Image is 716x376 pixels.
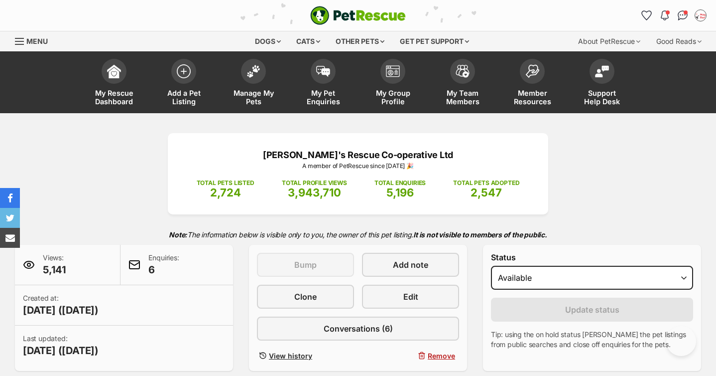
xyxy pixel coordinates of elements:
[491,298,693,322] button: Update status
[370,89,415,106] span: My Group Profile
[26,37,48,45] span: Menu
[257,349,354,363] a: View history
[294,259,317,271] span: Bump
[362,285,459,309] a: Edit
[497,54,567,113] a: Member Resources
[246,65,260,78] img: manage-my-pets-icon-02211641906a0b7f246fdf0571729dbe1e7629f14944591b6c1af311fb30b64b.svg
[639,7,709,23] ul: Account quick links
[79,54,149,113] a: My Rescue Dashboard
[23,334,99,358] p: Last updated:
[491,253,693,262] label: Status
[197,179,254,188] p: TOTAL PETS LISTED
[310,6,406,25] img: logo-e224e6f780fb5917bec1dbf3a21bbac754714ae5b6737aabdf751b685950b380.svg
[161,89,206,106] span: Add a Pet Listing
[248,31,288,51] div: Dogs
[288,186,341,199] span: 3,943,710
[183,162,533,171] p: A member of PetRescue since [DATE] 🎉
[310,6,406,25] a: PetRescue
[316,66,330,77] img: pet-enquiries-icon-7e3ad2cf08bfb03b45e93fb7055b45f3efa6380592205ae92323e6603595dc1f.svg
[386,65,400,77] img: group-profile-icon-3fa3cf56718a62981997c0bc7e787c4b2cf8bcc04b72c1350f741eb67cf2f40e.svg
[289,31,327,51] div: Cats
[678,10,688,20] img: chat-41dd97257d64d25036548639549fe6c8038ab92f7586957e7f3b1b290dea8141.svg
[693,7,709,23] button: My account
[696,10,706,20] img: Lisa Brittain profile pic
[661,10,669,20] img: notifications-46538b983faf8c2785f20acdc204bb7945ddae34d4c08c2a6579f10ce5e182be.svg
[324,323,393,335] span: Conversations (6)
[107,64,121,78] img: dashboard-icon-eb2f2d2d3e046f16d808141f083e7271f6b2e854fb5c12c21221c1fb7104beca.svg
[649,31,709,51] div: Good Reads
[231,89,276,106] span: Manage My Pets
[149,54,219,113] a: Add a Pet Listing
[177,64,191,78] img: add-pet-listing-icon-0afa8454b4691262ce3f59096e99ab1cd57d4a30225e0717b998d2c9b9846f56.svg
[393,31,476,51] div: Get pet support
[183,148,533,162] p: [PERSON_NAME]'s Rescue Co-operative Ltd
[92,89,136,106] span: My Rescue Dashboard
[257,317,459,341] a: Conversations (6)
[294,291,317,303] span: Clone
[148,253,179,277] p: Enquiries:
[15,31,55,49] a: Menu
[456,65,470,78] img: team-members-icon-5396bd8760b3fe7c0b43da4ab00e1e3bb1a5d9ba89233759b79545d2d3fc5d0d.svg
[288,54,358,113] a: My Pet Enquiries
[595,65,609,77] img: help-desk-icon-fdf02630f3aa405de69fd3d07c3f3aa587a6932b1a1747fa1d2bba05be0121f9.svg
[23,344,99,358] span: [DATE] ([DATE])
[329,31,391,51] div: Other pets
[386,186,414,199] span: 5,196
[169,230,187,239] strong: Note:
[362,253,459,277] a: Add note
[219,54,288,113] a: Manage My Pets
[148,263,179,277] span: 6
[15,224,701,245] p: The information below is visible only to you, the owner of this pet listing.
[23,293,99,317] p: Created at:
[510,89,555,106] span: Member Resources
[580,89,624,106] span: Support Help Desk
[358,54,428,113] a: My Group Profile
[567,54,637,113] a: Support Help Desk
[428,54,497,113] a: My Team Members
[491,330,693,350] p: Tip: using the on hold status [PERSON_NAME] the pet listings from public searches and close off e...
[43,263,66,277] span: 5,141
[428,351,455,361] span: Remove
[403,291,418,303] span: Edit
[639,7,655,23] a: Favourites
[675,7,691,23] a: Conversations
[362,349,459,363] button: Remove
[657,7,673,23] button: Notifications
[282,179,347,188] p: TOTAL PROFILE VIEWS
[301,89,346,106] span: My Pet Enquiries
[571,31,647,51] div: About PetRescue
[393,259,428,271] span: Add note
[440,89,485,106] span: My Team Members
[23,303,99,317] span: [DATE] ([DATE])
[565,304,619,316] span: Update status
[257,285,354,309] a: Clone
[210,186,241,199] span: 2,724
[471,186,502,199] span: 2,547
[453,179,519,188] p: TOTAL PETS ADOPTED
[257,253,354,277] button: Bump
[374,179,426,188] p: TOTAL ENQUIRIES
[525,64,539,78] img: member-resources-icon-8e73f808a243e03378d46382f2149f9095a855e16c252ad45f914b54edf8863c.svg
[413,230,547,239] strong: It is not visible to members of the public.
[269,351,312,361] span: View history
[43,253,66,277] p: Views:
[666,326,696,356] iframe: Help Scout Beacon - Open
